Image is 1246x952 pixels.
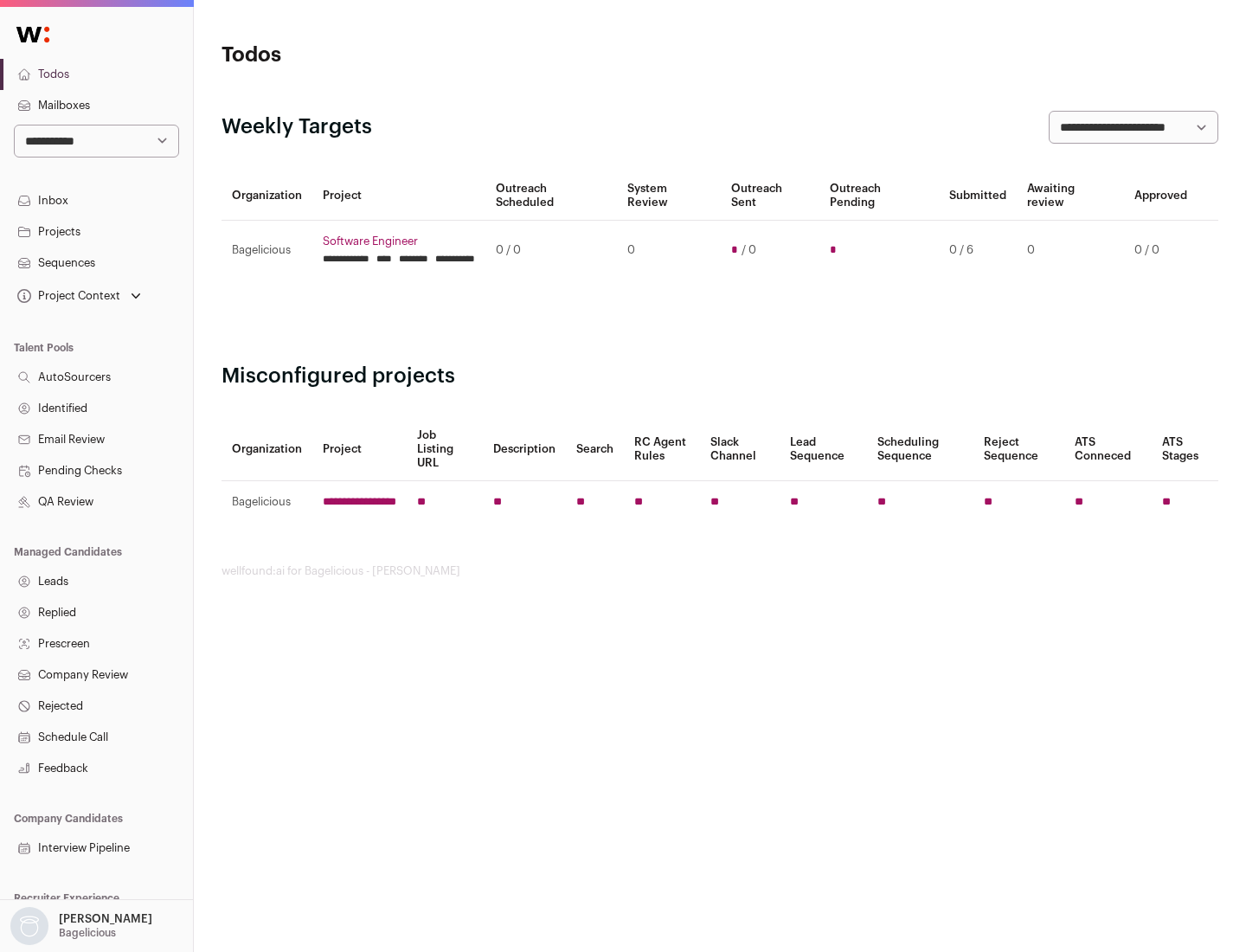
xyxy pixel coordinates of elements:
th: Job Listing URL [407,418,483,481]
th: Reject Sequence [973,418,1065,481]
span: / 0 [742,243,756,257]
footer: wellfound:ai for Bagelicious - [PERSON_NAME] [222,564,1218,578]
th: Description [483,418,566,481]
button: Open dropdown [14,284,145,308]
th: Outreach Pending [819,171,938,221]
th: Submitted [939,171,1017,221]
p: [PERSON_NAME] [59,912,152,926]
p: Bagelicious [59,926,116,940]
h2: Weekly Targets [222,113,372,141]
td: 0 [617,221,720,280]
td: Bagelicious [222,481,312,524]
th: Project [312,171,485,221]
td: Bagelicious [222,221,312,280]
th: Approved [1124,171,1198,221]
th: Outreach Sent [721,171,820,221]
th: Organization [222,171,312,221]
th: RC Agent Rules [624,418,699,481]
th: Search [566,418,624,481]
img: Wellfound [7,17,59,52]
h2: Misconfigured projects [222,363,1218,390]
th: ATS Stages [1152,418,1218,481]
div: Project Context [14,289,120,303]
button: Open dropdown [7,907,156,945]
td: 0 / 0 [1124,221,1198,280]
a: Software Engineer [323,235,475,248]
img: nopic.png [10,907,48,945]
td: 0 / 6 [939,221,1017,280]
th: ATS Conneced [1064,418,1151,481]
td: 0 [1017,221,1124,280]
th: Slack Channel [700,418,780,481]
th: Awaiting review [1017,171,1124,221]
th: Outreach Scheduled [485,171,617,221]
th: System Review [617,171,720,221]
th: Project [312,418,407,481]
th: Lead Sequence [780,418,867,481]
td: 0 / 0 [485,221,617,280]
th: Organization [222,418,312,481]
th: Scheduling Sequence [867,418,973,481]
h1: Todos [222,42,554,69]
